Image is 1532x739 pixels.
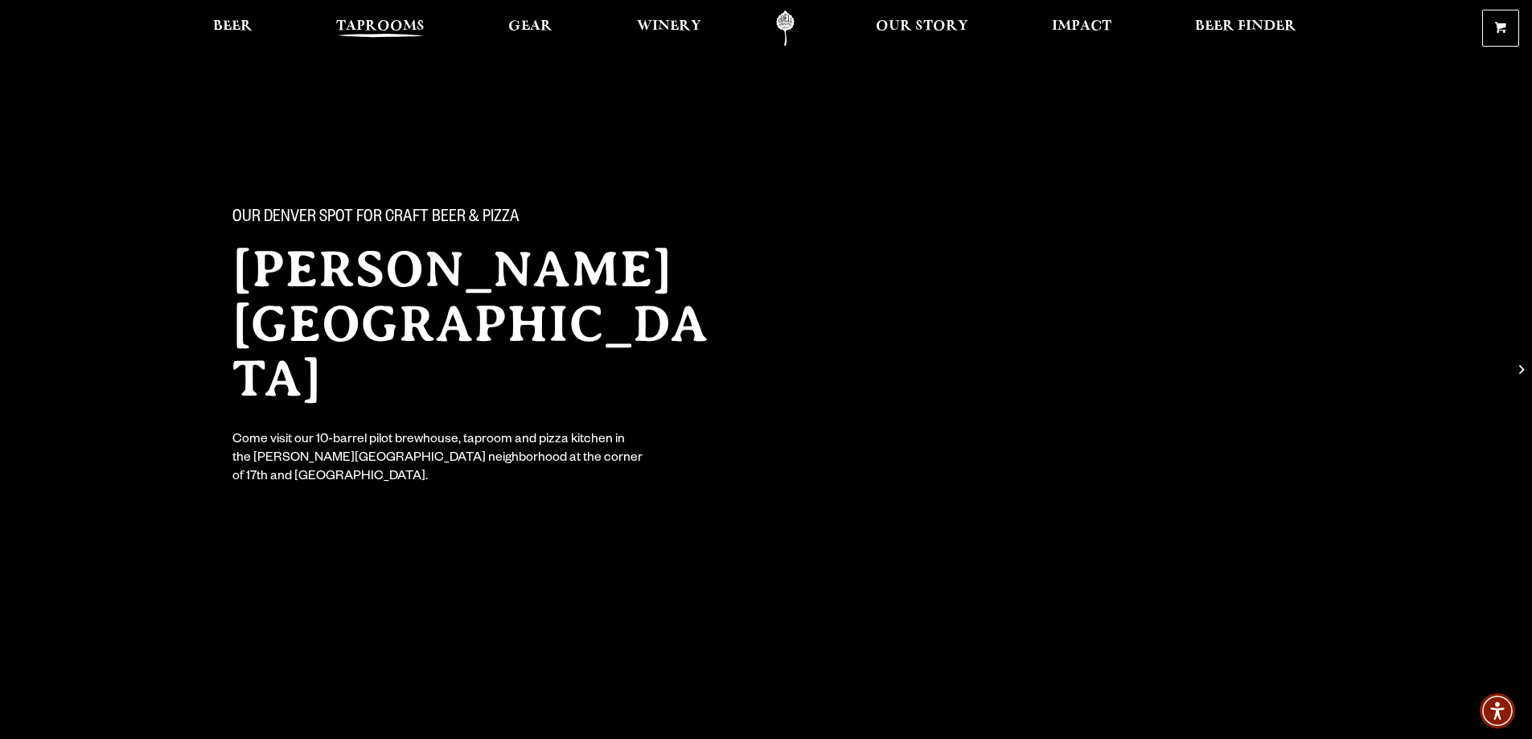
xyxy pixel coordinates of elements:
[755,10,815,47] a: Odell Home
[1480,693,1515,729] div: Accessibility Menu
[232,432,644,487] div: Come visit our 10-barrel pilot brewhouse, taproom and pizza kitchen in the [PERSON_NAME][GEOGRAPH...
[637,20,701,33] span: Winery
[336,20,425,33] span: Taprooms
[1195,20,1296,33] span: Beer Finder
[876,20,968,33] span: Our Story
[326,10,435,47] a: Taprooms
[1041,10,1122,47] a: Impact
[213,20,253,33] span: Beer
[232,242,734,406] h2: [PERSON_NAME][GEOGRAPHIC_DATA]
[1185,10,1307,47] a: Beer Finder
[508,20,552,33] span: Gear
[203,10,263,47] a: Beer
[865,10,979,47] a: Our Story
[626,10,712,47] a: Winery
[498,10,563,47] a: Gear
[1052,20,1111,33] span: Impact
[232,208,520,229] span: Our Denver spot for craft beer & pizza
